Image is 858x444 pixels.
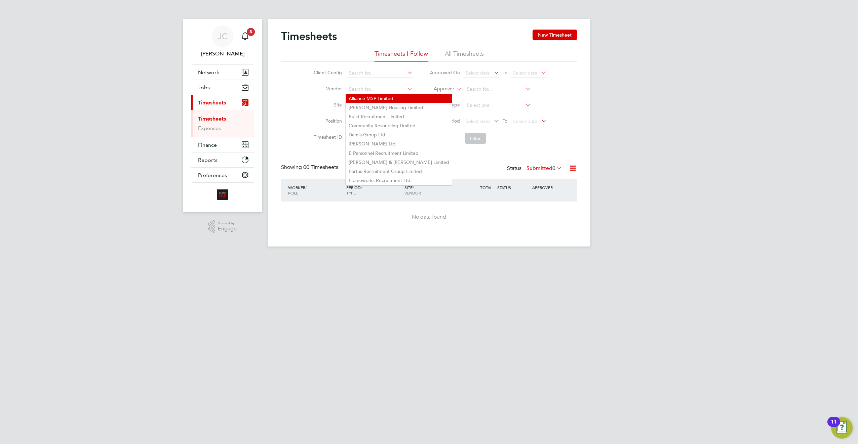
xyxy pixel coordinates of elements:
li: Community Resourcing Limited [346,121,452,130]
span: Preferences [198,172,227,178]
span: Reports [198,157,218,163]
a: Timesheets [198,116,226,122]
nav: Main navigation [183,19,262,212]
div: Status [507,164,563,173]
span: / [413,185,414,190]
img: alliancemsp-logo-retina.png [217,189,228,200]
span: / [361,185,362,190]
a: Powered byEngage [208,220,237,233]
a: Expenses [198,125,221,131]
span: Jodie Canning [191,50,254,58]
div: APPROVER [531,181,565,193]
div: 11 [831,422,837,431]
div: Timesheets [191,110,254,137]
button: Jobs [191,80,254,95]
span: To [501,68,509,77]
label: Submitted [526,165,562,172]
li: All Timesheets [445,50,484,62]
li: Fortus Recruitment Group Limited [346,167,452,176]
div: PERIOD [345,181,403,199]
li: Alliance MSP Limited [346,94,452,103]
span: ROLE [288,190,298,195]
span: Jobs [198,84,210,91]
span: Network [198,69,219,76]
div: No data found [288,214,570,221]
button: Network [191,65,254,80]
li: [PERSON_NAME] & [PERSON_NAME] Limited [346,158,452,167]
span: 00 Timesheets [303,164,338,171]
label: Client Config [312,70,342,76]
span: 0 [552,165,555,172]
button: Finance [191,137,254,152]
label: Vendor [312,86,342,92]
span: Engage [218,226,237,232]
span: / [305,185,307,190]
a: 3 [238,26,252,47]
div: WORKER [286,181,345,199]
div: Showing [281,164,340,171]
button: New Timesheet [533,30,577,40]
span: TOTAL [480,185,492,190]
li: Frameworks Recruitment Ltd [346,176,452,185]
input: Select one [465,101,531,110]
label: Site [312,102,342,108]
span: To [501,117,509,125]
li: Build Recruitment Limited [346,112,452,121]
input: Search for... [347,85,413,94]
button: Preferences [191,168,254,182]
li: [PERSON_NAME] Ltd [346,139,452,148]
span: Select date [466,118,490,124]
input: Search for... [347,69,413,78]
li: [PERSON_NAME] Housing Limited [346,103,452,112]
label: Position [312,118,342,124]
label: Approved On [430,70,460,76]
button: Filter [465,133,486,144]
span: VENDOR [404,190,421,195]
label: Timesheet ID [312,134,342,140]
button: Reports [191,152,254,167]
span: Select date [513,70,537,76]
span: TYPE [346,190,356,195]
div: STATUS [496,181,531,193]
span: 3 [247,28,255,36]
a: Go to home page [191,189,254,200]
li: Damia Group Ltd [346,130,452,139]
li: Timesheets I Follow [375,50,428,62]
span: Powered by [218,220,237,226]
h2: Timesheets [281,30,337,43]
span: Select date [513,118,537,124]
span: Timesheets [198,99,226,106]
div: SITE [403,181,461,199]
button: Open Resource Center, 11 new notifications [831,417,853,439]
span: Select date [466,70,490,76]
button: Timesheets [191,95,254,110]
label: Approver [424,86,454,92]
input: Search for... [465,85,531,94]
a: JC[PERSON_NAME] [191,26,254,58]
span: JC [218,32,228,41]
span: Finance [198,142,217,148]
li: E Personnel Recruitment Limited [346,149,452,158]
